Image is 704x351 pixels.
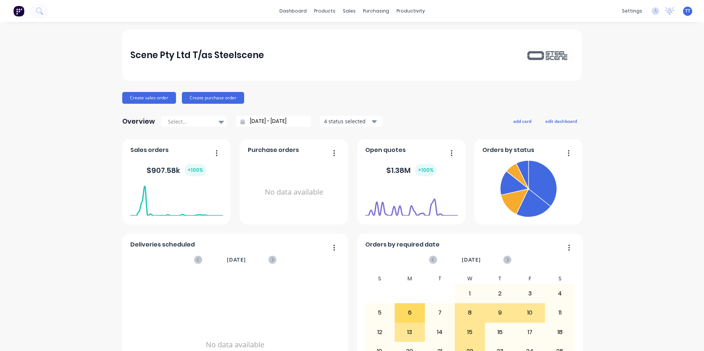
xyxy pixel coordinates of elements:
[130,48,264,63] div: Scene Pty Ltd T/as Steelscene
[13,6,24,17] img: Factory
[184,164,206,176] div: + 100 %
[425,273,455,284] div: T
[393,6,429,17] div: productivity
[386,164,437,176] div: $ 1.38M
[324,117,370,125] div: 4 status selected
[485,323,515,341] div: 16
[147,164,206,176] div: $ 907.58k
[122,114,155,129] div: Overview
[455,284,485,303] div: 1
[485,284,515,303] div: 2
[339,6,359,17] div: sales
[545,284,575,303] div: 4
[248,157,340,227] div: No data available
[545,323,575,341] div: 18
[485,304,515,322] div: 9
[365,273,395,284] div: S
[515,284,545,303] div: 3
[395,304,425,322] div: 6
[276,6,310,17] a: dashboard
[415,164,437,176] div: + 100 %
[522,49,574,61] img: Scene Pty Ltd T/as Steelscene
[310,6,339,17] div: products
[365,146,406,155] span: Open quotes
[122,92,176,104] button: Create sales order
[365,304,395,322] div: 5
[545,304,575,322] div: 11
[685,8,690,14] span: TT
[455,323,485,341] div: 15
[130,146,169,155] span: Sales orders
[248,146,299,155] span: Purchase orders
[515,273,545,284] div: F
[455,273,485,284] div: W
[320,116,383,127] button: 4 status selected
[545,273,575,284] div: S
[455,304,485,322] div: 8
[182,92,244,104] button: Create purchase order
[515,323,545,341] div: 17
[130,240,195,249] span: Deliveries scheduled
[365,240,440,249] span: Orders by required date
[395,273,425,284] div: M
[425,323,455,341] div: 14
[395,323,425,341] div: 13
[508,116,536,126] button: add card
[227,256,246,264] span: [DATE]
[485,273,515,284] div: T
[365,323,395,341] div: 12
[541,116,582,126] button: edit dashboard
[462,256,481,264] span: [DATE]
[618,6,646,17] div: settings
[359,6,393,17] div: purchasing
[482,146,534,155] span: Orders by status
[515,304,545,322] div: 10
[425,304,455,322] div: 7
